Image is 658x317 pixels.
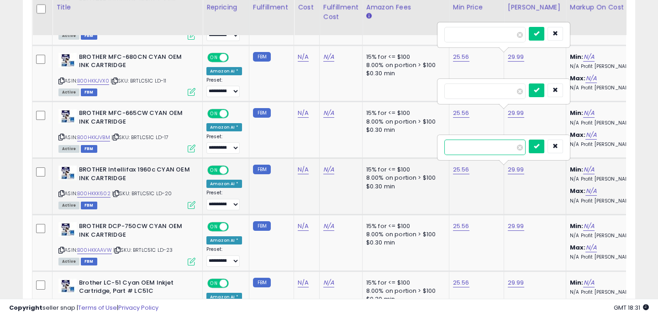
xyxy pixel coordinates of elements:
span: FBM [81,88,97,96]
a: 29.99 [508,109,524,118]
div: Fulfillment [253,3,290,12]
b: BROTHER Intellifax 1960c CYAN OEM INK CARTRIDGE [79,166,190,185]
p: N/A Profit [PERSON_NAME] [570,289,646,296]
span: ON [208,53,220,61]
b: BROTHER DCP-750CW CYAN OEM INK CARTRIDGE [79,222,190,241]
div: Min Price [453,3,500,12]
p: N/A Profit [PERSON_NAME] [570,120,646,126]
div: 8.00% on portion > $100 [366,174,442,182]
a: 25.56 [453,52,469,62]
div: [PERSON_NAME] [508,3,562,12]
p: N/A Profit [PERSON_NAME] [570,176,646,182]
a: 29.99 [508,278,524,287]
div: Repricing [206,3,245,12]
a: N/A [298,165,309,174]
div: $0.30 min [366,182,442,191]
span: FBM [81,145,97,153]
div: Amazon AI * [206,180,242,188]
div: Preset: [206,246,242,267]
img: 414n+HTPaZL._SL40_.jpg [58,222,77,237]
p: N/A Profit [PERSON_NAME] [570,85,646,91]
a: 25.56 [453,109,469,118]
span: All listings currently available for purchase on Amazon [58,258,79,265]
div: Amazon AI * [206,123,242,131]
div: ASIN: [58,222,195,265]
span: ON [208,279,220,287]
p: N/A Profit [PERSON_NAME] [570,198,646,204]
small: FBM [253,165,271,174]
div: Markup on Cost [570,3,649,12]
span: | SKU: BRTLC51C LD-23 [113,246,173,254]
a: B00HKKJVBM [77,134,110,141]
small: Amazon Fees. [366,12,372,21]
span: OFF [227,166,242,174]
b: Min: [570,278,584,287]
span: OFF [227,223,242,231]
a: B00HKKAAVW [77,246,112,254]
span: FBM [81,202,97,209]
div: 15% for <= $100 [366,53,442,61]
div: 8.00% on portion > $100 [366,118,442,126]
div: Preset: [206,77,242,98]
div: $0.30 min [366,126,442,134]
a: 25.56 [453,278,469,287]
p: N/A Profit [PERSON_NAME] [570,254,646,260]
a: 25.56 [453,222,469,231]
a: N/A [585,74,596,83]
div: ASIN: [58,166,195,208]
a: N/A [323,52,334,62]
b: Min: [570,222,584,230]
a: N/A [298,222,309,231]
div: 15% for <= $100 [366,109,442,117]
span: All listings currently available for purchase on Amazon [58,88,79,96]
p: N/A Profit [PERSON_NAME] [570,141,646,148]
span: ON [208,110,220,118]
a: 29.99 [508,165,524,174]
div: 15% for <= $100 [366,222,442,230]
div: $0.30 min [366,69,442,78]
b: BROTHER MFC-665CW CYAN OEM INK CARTRIDGE [79,109,190,128]
div: Preset: [206,190,242,210]
div: Amazon AI * [206,67,242,75]
b: Min: [570,109,584,117]
div: $0.30 min [366,239,442,247]
strong: Copyright [9,303,42,312]
img: 414n+HTPaZL._SL40_.jpg [58,166,77,180]
div: Preset: [206,134,242,154]
a: N/A [298,52,309,62]
div: 8.00% on portion > $100 [366,230,442,239]
small: FBM [253,52,271,62]
div: 8.00% on portion > $100 [366,287,442,295]
b: Max: [570,243,586,252]
span: | SKU: BRTLC51C LD-20 [112,190,172,197]
a: 29.99 [508,52,524,62]
span: ON [208,166,220,174]
a: N/A [583,52,594,62]
div: Title [56,3,199,12]
div: ASIN: [58,53,195,95]
span: OFF [227,53,242,61]
span: OFF [227,110,242,118]
img: 414n+HTPaZL._SL40_.jpg [58,109,77,124]
a: B00HKKK602 [77,190,111,197]
img: 414n+HTPaZL._SL40_.jpg [58,53,77,68]
a: N/A [583,165,594,174]
a: N/A [323,165,334,174]
a: 29.99 [508,222,524,231]
small: FBM [253,108,271,118]
b: Min: [570,52,584,61]
div: Cost [298,3,316,12]
a: Privacy Policy [118,303,158,312]
small: FBM [253,278,271,287]
div: seller snap | | [9,304,158,312]
a: B00HKKJVX0 [77,77,109,85]
div: Amazon AI * [206,236,242,244]
b: Max: [570,130,586,139]
a: N/A [585,243,596,252]
img: 414n+HTPaZL._SL40_.jpg [58,279,77,293]
a: Terms of Use [78,303,117,312]
p: N/A Profit [PERSON_NAME] [570,233,646,239]
b: Brother LC-51 Cyan OEM Inkjet Cartridge, Part # LC51C [79,279,190,298]
a: 25.56 [453,165,469,174]
span: ON [208,223,220,231]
